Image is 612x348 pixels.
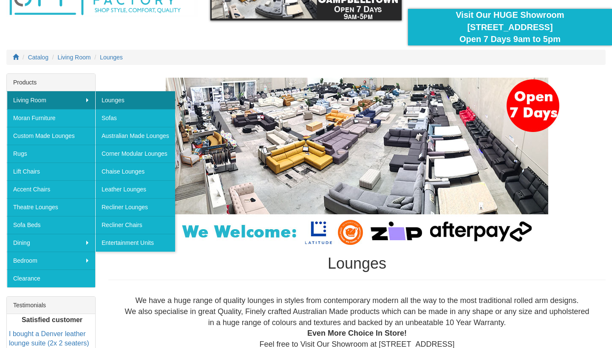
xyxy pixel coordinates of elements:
[95,198,175,216] a: Recliner Lounges
[7,234,95,252] a: Dining
[7,180,95,198] a: Accent Chairs
[7,297,95,314] div: Testimonials
[100,54,123,61] a: Lounges
[7,269,95,287] a: Clearance
[95,163,175,180] a: Chaise Lounges
[95,127,175,145] a: Australian Made Lounges
[7,91,95,109] a: Living Room
[95,180,175,198] a: Leather Lounges
[7,252,95,269] a: Bedroom
[7,198,95,216] a: Theatre Lounges
[95,234,175,252] a: Entertainment Units
[95,145,175,163] a: Corner Modular Lounges
[95,216,175,234] a: Recliner Chairs
[144,78,569,247] img: Lounges
[28,54,48,61] a: Catalog
[7,127,95,145] a: Custom Made Lounges
[307,329,407,337] b: Even More Choice In Store!
[7,216,95,234] a: Sofa Beds
[7,109,95,127] a: Moran Furniture
[7,74,95,91] div: Products
[95,109,175,127] a: Sofas
[414,9,606,45] div: Visit Our HUGE Showroom [STREET_ADDRESS] Open 7 Days 9am to 5pm
[7,163,95,180] a: Lift Chairs
[7,145,95,163] a: Rugs
[108,255,606,272] h1: Lounges
[95,91,175,109] a: Lounges
[22,316,82,323] b: Satisfied customer
[58,54,91,61] a: Living Room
